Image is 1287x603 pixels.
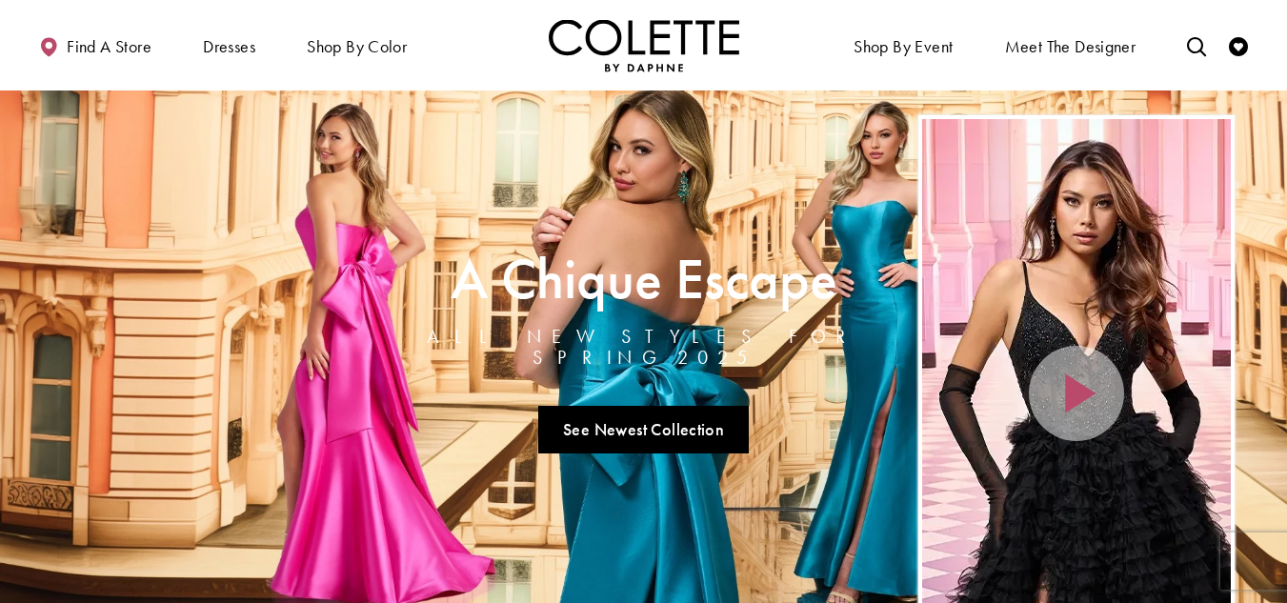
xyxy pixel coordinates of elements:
a: Check Wishlist [1224,19,1253,71]
span: Shop By Event [849,19,957,71]
span: Meet the designer [1005,37,1136,56]
span: Shop by color [307,37,407,56]
a: Meet the designer [1000,19,1141,71]
a: Toggle search [1182,19,1211,71]
span: Shop By Event [854,37,953,56]
span: Dresses [203,37,255,56]
a: Visit Home Page [549,19,739,71]
span: Find a store [67,37,151,56]
ul: Slider Links [369,398,918,461]
a: See Newest Collection A Chique Escape All New Styles For Spring 2025 [538,406,750,453]
img: Colette by Daphne [549,19,739,71]
span: Dresses [198,19,260,71]
span: Shop by color [302,19,412,71]
a: Find a store [34,19,156,71]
